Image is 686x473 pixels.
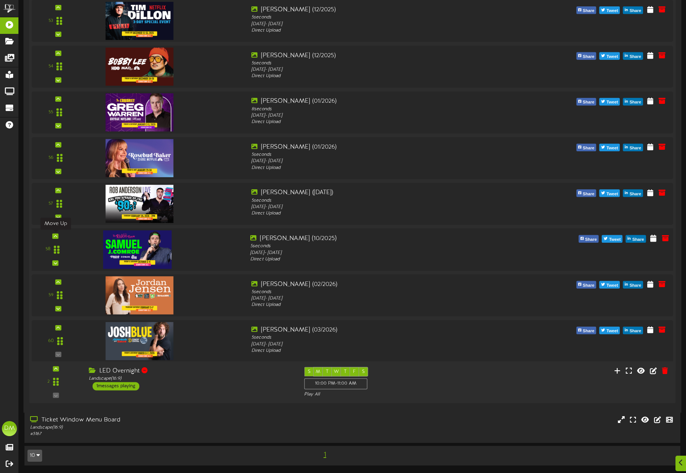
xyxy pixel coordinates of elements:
[27,450,42,462] button: 10
[30,416,292,424] div: Ticket Window Menu Board
[576,144,596,151] button: Share
[250,243,509,250] div: 5 seconds
[93,382,139,390] div: 1 messages playing
[599,281,620,289] button: Tweet
[251,97,507,106] div: [PERSON_NAME] (01/2026)
[581,190,596,198] span: Share
[103,230,172,269] img: 96059a3e-06c3-45c1-80b4-9314db80c0f8.jpg
[628,98,643,106] span: Share
[251,326,507,335] div: [PERSON_NAME] (03/2026)
[106,322,173,360] img: 8985d6fa-7a42-4dbe-bcda-d76557786f26.jpg
[251,52,507,60] div: [PERSON_NAME] (12/2025)
[89,367,293,376] div: LED Overnight
[316,369,320,374] span: M
[49,201,53,207] div: 57
[605,190,620,198] span: Tweet
[251,21,507,27] div: [DATE] - [DATE]
[599,327,620,334] button: Tweet
[326,369,329,374] span: T
[30,431,292,437] div: # 5167
[30,424,292,431] div: Landscape ( 16:9 )
[607,236,622,244] span: Tweet
[628,7,643,15] span: Share
[599,144,620,151] button: Tweet
[106,276,173,314] img: d4cc7d2b-90cf-46cb-a565-17aee4ae232e.jpg
[576,281,596,289] button: Share
[576,6,596,14] button: Share
[46,246,50,253] div: 58
[576,98,596,105] button: Share
[251,189,507,197] div: [PERSON_NAME] ([DATE])
[605,281,620,290] span: Tweet
[581,327,596,335] span: Share
[626,235,646,243] button: Share
[353,369,356,374] span: F
[49,18,53,24] div: 53
[251,14,507,21] div: 5 seconds
[48,338,54,344] div: 60
[251,210,507,217] div: Direct Upload
[251,289,507,295] div: 5 seconds
[605,53,620,61] span: Tweet
[251,197,507,204] div: 5 seconds
[106,2,173,40] img: bb3a0a73-b722-41b7-a9b2-e03e1fc479b9.jpg
[581,144,596,152] span: Share
[623,52,643,60] button: Share
[605,144,620,152] span: Tweet
[576,327,596,334] button: Share
[49,292,53,298] div: 59
[623,189,643,197] button: Share
[49,109,53,116] div: 55
[628,190,643,198] span: Share
[623,98,643,105] button: Share
[623,327,643,334] button: Share
[599,189,620,197] button: Tweet
[362,369,365,374] span: S
[251,6,507,14] div: [PERSON_NAME] (12/2025)
[251,119,507,125] div: Direct Upload
[2,421,17,436] div: DM
[581,281,596,290] span: Share
[49,155,53,161] div: 56
[251,67,507,73] div: [DATE] - [DATE]
[251,164,507,171] div: Direct Upload
[599,98,620,105] button: Tweet
[251,295,507,302] div: [DATE] - [DATE]
[581,98,596,106] span: Share
[623,281,643,289] button: Share
[49,63,53,70] div: 54
[623,144,643,151] button: Share
[106,185,173,223] img: 922e3da5-6c5c-44fc-ab16-c13fa0fec061.jpg
[251,204,507,210] div: [DATE] - [DATE]
[250,249,509,256] div: [DATE] - [DATE]
[251,60,507,67] div: 5 seconds
[599,52,620,60] button: Tweet
[89,376,293,382] div: Landscape ( 16:9 )
[628,53,643,61] span: Share
[584,236,598,244] span: Share
[581,53,596,61] span: Share
[599,6,620,14] button: Tweet
[251,335,507,341] div: 5 seconds
[578,235,599,243] button: Share
[605,7,620,15] span: Tweet
[631,236,645,244] span: Share
[308,369,310,374] span: S
[250,256,509,263] div: Direct Upload
[628,281,643,290] span: Share
[576,189,596,197] button: Share
[628,144,643,152] span: Share
[628,327,643,335] span: Share
[334,369,339,374] span: W
[251,341,507,347] div: [DATE] - [DATE]
[623,6,643,14] button: Share
[106,139,173,177] img: 1c05f8af-d8a8-4b4e-8cff-75b77cdc3a56.jpg
[251,73,507,79] div: Direct Upload
[602,235,622,243] button: Tweet
[251,106,507,112] div: 8 seconds
[322,451,328,459] span: 1
[251,143,507,152] div: [PERSON_NAME] (01/2026)
[250,234,509,243] div: [PERSON_NAME] (10/2025)
[106,93,173,131] img: 2764db73-57d3-4891-a336-388ca04e3710.jpg
[106,47,173,85] img: 2b5f8642-8f70-4a2d-a226-ddf63a0f7930.jpg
